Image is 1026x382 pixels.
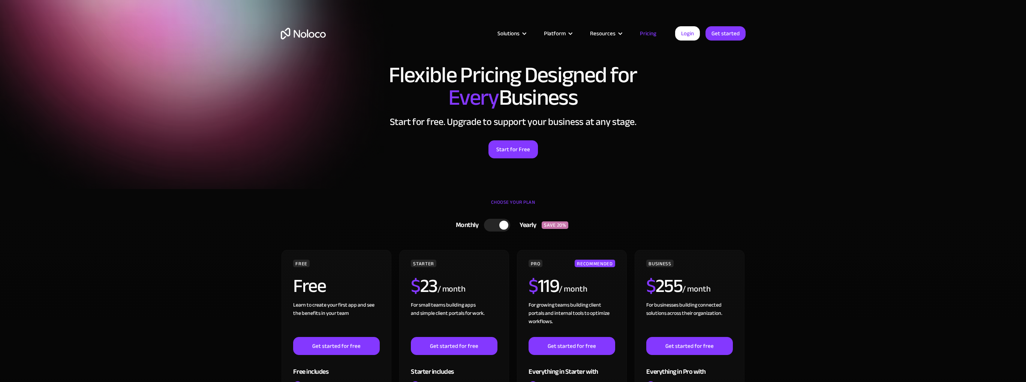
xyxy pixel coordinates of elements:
div: FREE [293,260,310,267]
div: STARTER [411,260,436,267]
div: Monthly [446,220,484,231]
div: Solutions [488,29,535,38]
div: For businesses building connected solutions across their organization. ‍ [646,301,732,337]
span: $ [646,268,656,304]
a: home [281,28,326,39]
div: Free includes [293,355,379,379]
div: Resources [590,29,616,38]
div: Yearly [510,220,542,231]
a: Get started for free [529,337,615,355]
h1: Flexible Pricing Designed for Business [281,64,746,109]
a: Get started for free [293,337,379,355]
a: Start for Free [488,140,538,158]
div: / month [682,283,710,295]
div: For small teams building apps and simple client portals for work. ‍ [411,301,497,337]
a: Get started [705,26,746,41]
div: Resources [581,29,631,38]
div: Learn to create your first app and see the benefits in your team ‍ [293,301,379,337]
a: Get started for free [646,337,732,355]
div: Solutions [497,29,520,38]
div: BUSINESS [646,260,673,267]
div: Platform [535,29,581,38]
a: Get started for free [411,337,497,355]
div: Platform [544,29,566,38]
h2: 119 [529,277,559,295]
h2: Free [293,277,326,295]
div: Starter includes [411,355,497,379]
div: / month [559,283,587,295]
div: RECOMMENDED [575,260,615,267]
a: Login [675,26,700,41]
div: CHOOSE YOUR PLAN [281,197,746,215]
div: For growing teams building client portals and internal tools to optimize workflows. [529,301,615,337]
h2: Start for free. Upgrade to support your business at any stage. [281,116,746,128]
h2: 255 [646,277,682,295]
div: PRO [529,260,542,267]
div: Everything in Starter with [529,355,615,379]
div: / month [437,283,466,295]
h2: 23 [411,277,437,295]
span: $ [529,268,538,304]
div: SAVE 20% [542,221,568,229]
a: Pricing [631,29,666,38]
span: Every [448,77,499,119]
div: Everything in Pro with [646,355,732,379]
span: $ [411,268,420,304]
